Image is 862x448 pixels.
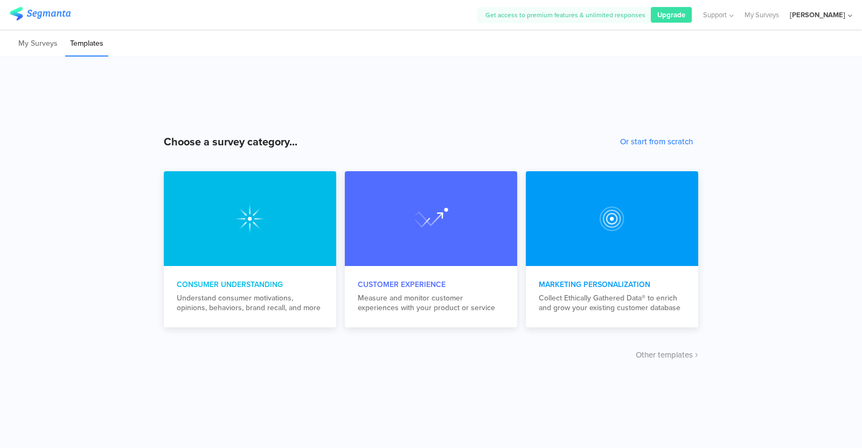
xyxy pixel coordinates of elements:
span: Upgrade [657,10,685,20]
button: Or start from scratch [620,136,693,148]
div: Measure and monitor customer experiences with your product or service [358,293,504,313]
div: Understand consumer motivations, opinions, behaviors, brand recall, and more [177,293,323,313]
div: Choose a survey category... [164,134,297,150]
div: Customer Experience [358,279,504,290]
button: Other templates [636,349,698,361]
li: Templates [65,31,108,57]
div: Collect Ethically Gathered Data® to enrich and grow your existing customer database [539,293,685,313]
span: Get access to premium features & unlimited responses [485,10,645,20]
img: segmanta logo [10,7,71,20]
img: consumer_understanding.svg [233,201,267,236]
div: Consumer Understanding [177,279,323,290]
span: Other templates [636,349,693,361]
li: My Surveys [13,31,62,57]
img: marketing_personalization.svg [414,201,448,236]
img: customer_experience.svg [595,201,629,236]
span: Support [703,10,727,20]
div: Marketing Personalization [539,279,685,290]
div: [PERSON_NAME] [790,10,845,20]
